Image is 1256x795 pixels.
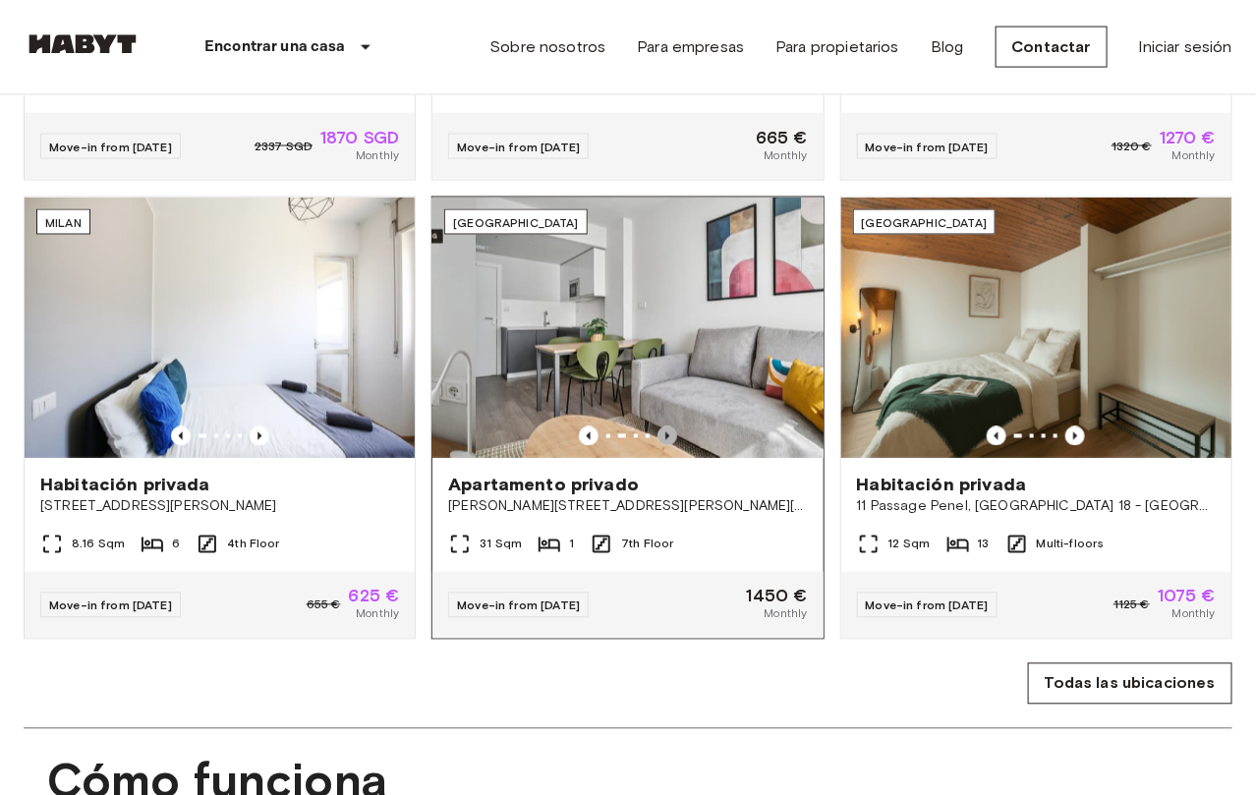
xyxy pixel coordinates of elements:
span: 31 Sqm [480,536,522,553]
a: Todas las ubicaciones [1028,663,1232,705]
button: Previous image [1065,426,1085,446]
button: Previous image [987,426,1006,446]
a: Blog [931,35,964,59]
span: Move-in from [DATE] [49,598,172,613]
img: Marketing picture of unit ES-15-102-734-001 [476,198,866,458]
span: Move-in from [DATE] [866,598,989,613]
span: Milan [45,215,82,230]
span: Multi-floors [1037,536,1105,553]
span: Monthly [765,146,808,164]
span: 1320 € [1112,138,1152,155]
span: [GEOGRAPHIC_DATA] [862,215,988,230]
span: Monthly [356,605,399,623]
span: Habitación privada [40,474,210,497]
button: Previous image [579,426,599,446]
span: Move-in from [DATE] [49,140,172,154]
a: Contactar [996,27,1108,68]
span: Move-in from [DATE] [457,598,580,613]
span: Monthly [765,605,808,623]
a: Sobre nosotros [489,35,605,59]
span: [PERSON_NAME][STREET_ADDRESS][PERSON_NAME][PERSON_NAME] [448,497,807,517]
span: Apartamento privado [448,474,639,497]
a: Marketing picture of unit ES-15-102-734-001Marketing picture of unit ES-15-102-734-001Previous im... [431,197,824,640]
span: Monthly [1172,146,1216,164]
span: 1125 € [1113,596,1150,614]
span: 1870 SGD [320,129,399,146]
a: Para empresas [637,35,744,59]
span: 1 [569,536,574,553]
img: Marketing picture of unit FR-18-011-001-012 [841,198,1231,458]
span: 4th Floor [227,536,279,553]
span: 655 € [307,596,341,614]
img: Marketing picture of unit IT-14-111-001-006 [25,198,415,458]
span: 2337 SGD [255,138,313,155]
a: Marketing picture of unit FR-18-011-001-012Previous imagePrevious image[GEOGRAPHIC_DATA]Habitació... [840,197,1232,640]
span: Move-in from [DATE] [866,140,989,154]
span: Habitación privada [857,474,1027,497]
span: 7th Floor [621,536,673,553]
span: 1075 € [1158,588,1216,605]
span: Monthly [1172,605,1216,623]
span: Move-in from [DATE] [457,140,580,154]
span: 12 Sqm [888,536,931,553]
span: [STREET_ADDRESS][PERSON_NAME] [40,497,399,517]
img: Habyt [24,34,142,54]
a: Para propietarios [775,35,899,59]
span: 11 Passage Penel, [GEOGRAPHIC_DATA] 18 - [GEOGRAPHIC_DATA] [857,497,1216,517]
a: Marketing picture of unit IT-14-111-001-006Previous imagePrevious imageMilanHabitación privada[ST... [24,197,416,640]
span: 6 [172,536,180,553]
span: 8.16 Sqm [72,536,125,553]
p: Encontrar una casa [204,35,346,59]
span: 665 € [756,129,808,146]
span: 1270 € [1160,129,1216,146]
span: [GEOGRAPHIC_DATA] [453,215,579,230]
span: Monthly [356,146,399,164]
button: Previous image [250,426,269,446]
span: 625 € [349,588,400,605]
span: 13 [978,536,990,553]
span: 1450 € [747,588,808,605]
button: Previous image [657,426,677,446]
a: Iniciar sesión [1139,35,1232,59]
button: Previous image [171,426,191,446]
